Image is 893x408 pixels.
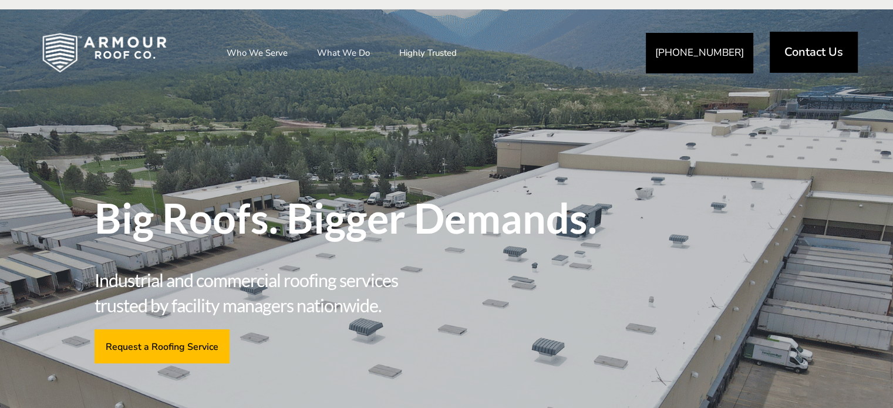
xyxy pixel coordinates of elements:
a: What We Do [305,38,382,68]
a: Highly Trusted [387,38,469,68]
a: Contact Us [770,32,858,73]
span: Industrial and commercial roofing services trusted by facility managers nationwide. [95,268,443,318]
a: [PHONE_NUMBER] [646,33,753,73]
span: Big Roofs. Bigger Demands. [95,197,617,238]
a: Who We Serve [215,38,299,68]
img: Industrial and Commercial Roofing Company | Armour Roof Co. [23,23,186,82]
span: Contact Us [784,46,843,58]
a: Request a Roofing Service [95,329,230,363]
span: Request a Roofing Service [106,340,218,352]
